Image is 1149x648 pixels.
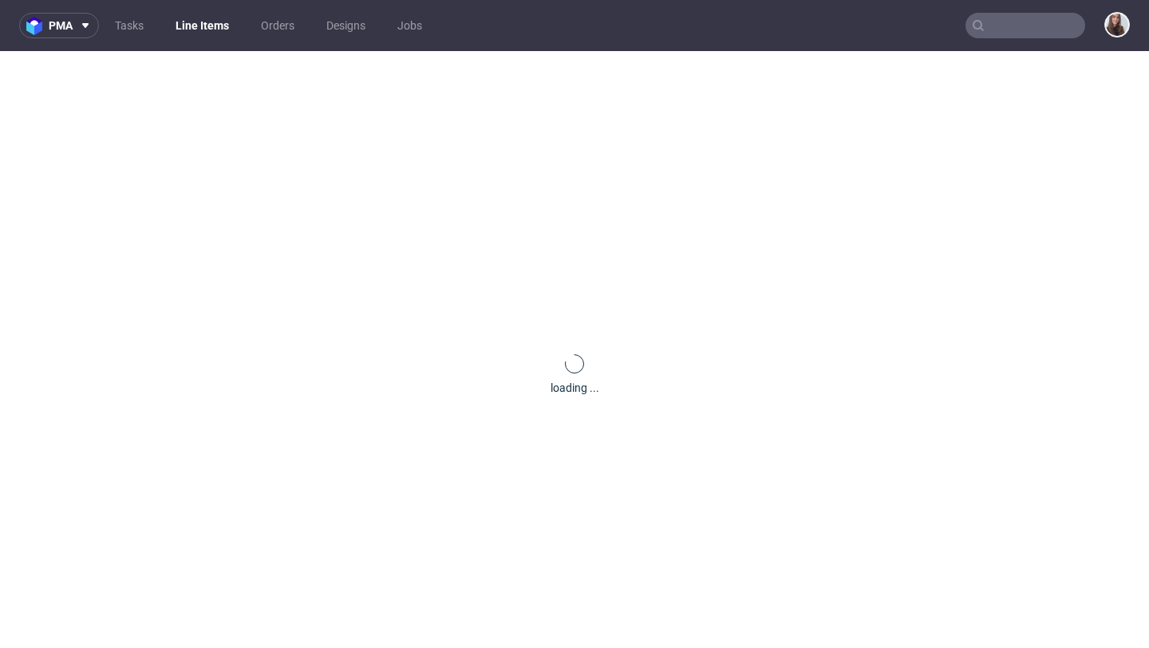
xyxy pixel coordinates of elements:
[1106,14,1128,36] img: Sandra Beśka
[166,13,239,38] a: Line Items
[105,13,153,38] a: Tasks
[26,17,49,35] img: logo
[551,380,599,396] div: loading ...
[388,13,432,38] a: Jobs
[317,13,375,38] a: Designs
[49,20,73,31] span: pma
[19,13,99,38] button: pma
[251,13,304,38] a: Orders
